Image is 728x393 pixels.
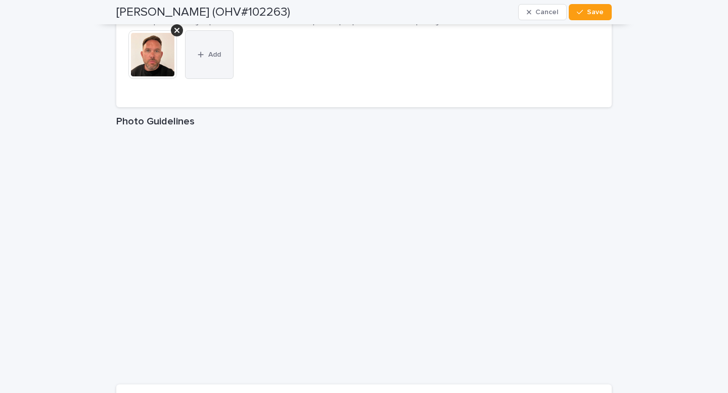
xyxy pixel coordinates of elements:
iframe: Photo Guidelines [116,132,612,384]
span: Save [587,9,604,16]
button: Save [569,4,612,20]
h2: [PERSON_NAME] (OHV#102263) [116,5,290,20]
span: Cancel [535,9,558,16]
span: Please upload a new digital photo that has NOT been used in a previous passport/visa before. See ... [128,20,486,26]
button: Add [185,30,234,79]
span: Add [208,51,221,58]
h1: Photo Guidelines [116,115,612,127]
button: Cancel [518,4,567,20]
